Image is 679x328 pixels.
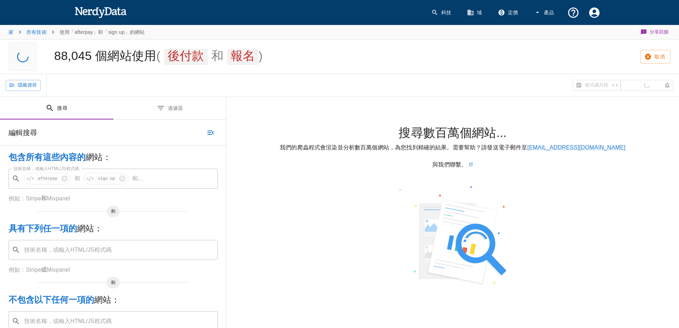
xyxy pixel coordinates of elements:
font: 與我們聯繫。 [432,162,467,168]
font: 產品 [544,10,554,15]
font: Mixpanel [47,195,70,201]
font: 或 [41,267,47,273]
font: 和 [211,49,223,62]
a: 所有技術 [26,29,47,35]
font: 技術名稱，或輸入HTML/JS程式碼 [14,166,79,171]
font: 過濾器 [168,105,183,111]
font: 和 [111,209,115,214]
font: 定價 [508,10,518,15]
font: 搜尋 [57,105,67,111]
font: Mixpanel [47,267,70,273]
font: 科技 [441,10,452,15]
font: 包含所有 [9,152,43,162]
font: 具有下列任 [9,224,51,233]
a: 科技 [427,2,457,23]
font: 和 [111,280,115,285]
font: ) [258,49,263,62]
font: ： [94,224,103,233]
font: 網站使用 [107,49,156,62]
button: 帳戶設定 [584,2,605,23]
font: 我們的爬蟲程式會渲染並分析數百萬個網站，為您找到精確的結果。需要幫助？請發送電子郵件至 [280,144,527,150]
font: 域 [477,10,482,15]
font: 網站 [86,152,103,162]
a: [EMAIL_ADDRESS][DOMAIN_NAME] [528,144,626,150]
a: 定價 [494,2,524,23]
font: 報名 [231,50,255,63]
a: 域 [463,2,488,23]
button: 隱藏搜尋 [6,80,41,91]
font: 後付款 [168,50,204,63]
font: 以下任何一項的 [34,295,94,304]
font: 一項的 [51,224,77,233]
font: ... [138,175,143,181]
button: 支援和文檔 [563,2,584,23]
font: ： [103,152,111,162]
font: 網站 [77,224,94,233]
font: 網站 [94,295,111,304]
font: 不包含 [9,295,34,304]
font: 例如：Stripe [9,195,41,201]
button: 取消 [640,50,670,63]
font: 分享回饋 [650,29,669,35]
font: 和 [74,175,80,181]
font: 和 [132,175,138,181]
font: 這些內容的 [43,152,86,162]
img: NerdyData.com [74,5,127,19]
font: 隱藏搜尋 [18,82,37,88]
font: 和 [41,195,47,201]
font: ： [111,295,120,304]
font: 取消 [654,54,665,60]
font: 88,045 個 [54,49,107,62]
nav: 麵包屑 [9,25,145,39]
font: 搜尋數百萬個網站... [398,126,506,139]
font: ( [156,49,160,62]
font: 使用「afterpay」和「sign up」的網站 [60,29,145,35]
font: 編輯搜尋 [9,129,37,137]
font: 例如：Stripe [9,267,41,273]
button: 產品 [530,2,560,23]
a: 家 [9,29,14,35]
button: 分享回饋 [639,25,671,39]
